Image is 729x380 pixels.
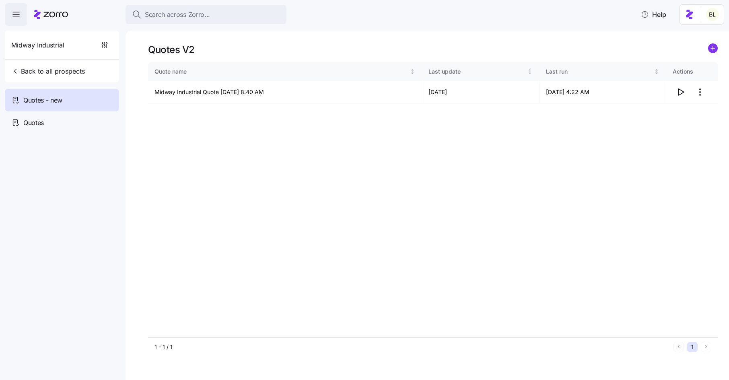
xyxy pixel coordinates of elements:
[154,67,408,76] div: Quote name
[148,81,422,104] td: Midway Industrial Quote [DATE] 8:40 AM
[11,40,64,50] span: Midway Industrial
[634,6,673,23] button: Help
[706,8,719,21] img: 2fabda6663eee7a9d0b710c60bc473af
[145,10,210,20] span: Search across Zorro...
[428,67,525,76] div: Last update
[8,63,88,79] button: Back to all prospects
[148,43,195,56] h1: Quotes V2
[154,343,670,351] div: 1 - 1 / 1
[708,43,718,56] a: add icon
[546,67,653,76] div: Last run
[673,67,711,76] div: Actions
[708,43,718,53] svg: add icon
[641,10,666,19] span: Help
[23,118,44,128] span: Quotes
[654,69,659,74] div: Not sorted
[673,342,684,352] button: Previous page
[527,69,533,74] div: Not sorted
[540,81,666,104] td: [DATE] 4:22 AM
[11,66,85,76] span: Back to all prospects
[23,95,62,105] span: Quotes - new
[148,62,422,81] th: Quote nameNot sorted
[422,81,540,104] td: [DATE]
[422,62,540,81] th: Last updateNot sorted
[410,69,415,74] div: Not sorted
[5,89,119,111] a: Quotes - new
[5,111,119,134] a: Quotes
[126,5,286,24] button: Search across Zorro...
[687,342,698,352] button: 1
[701,342,711,352] button: Next page
[540,62,666,81] th: Last runNot sorted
